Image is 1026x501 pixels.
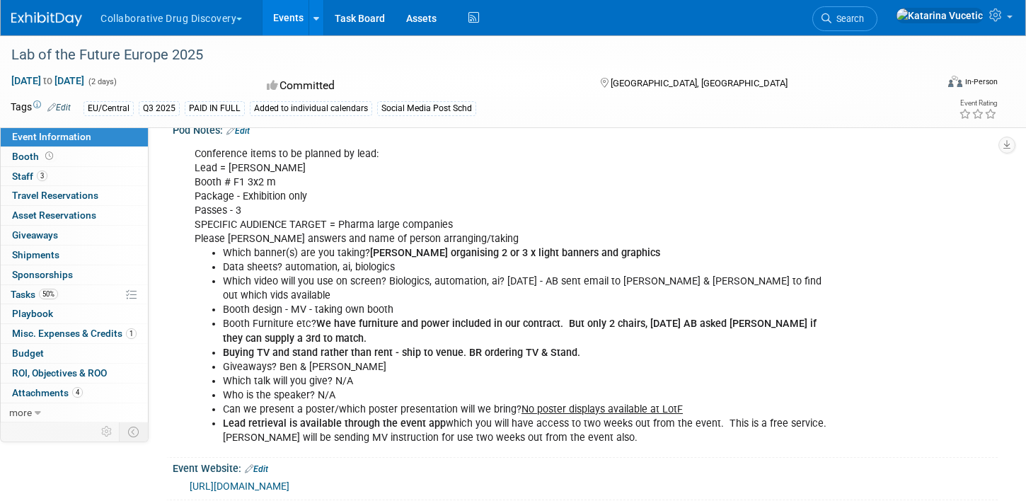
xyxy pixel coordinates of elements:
span: to [41,75,54,86]
div: Pod Notes: [173,120,998,138]
div: Social Media Post Schd [377,101,476,116]
b: Lead retrieval is available through the event app [223,417,446,430]
div: In-Person [964,76,998,87]
li: Who is the speaker? N/A [223,388,830,403]
span: Budget [12,347,44,359]
li: Data sheets? automation, ai, biologics [223,260,830,275]
a: Budget [1,344,148,363]
span: Shipments [12,249,59,260]
b: We have furniture and power included in our contract. But only 2 chairs, [DATE] AB asked [PERSON_... [223,318,817,344]
div: Lab of the Future Europe 2025 [6,42,913,68]
div: Conference items to be planned by lead: Lead = [PERSON_NAME] Booth # F1 3x2 m Package - Exhibitio... [185,140,838,453]
a: Sponsorships [1,265,148,284]
u: No poster displays available at LotF [521,403,683,415]
a: Booth [1,147,148,166]
a: Staff3 [1,167,148,186]
a: Tasks50% [1,285,148,304]
span: Asset Reservations [12,209,96,221]
a: Playbook [1,304,148,323]
a: Search [812,6,877,31]
span: Attachments [12,387,83,398]
td: Personalize Event Tab Strip [95,422,120,441]
span: Giveaways [12,229,58,241]
span: more [9,407,32,418]
a: Event Information [1,127,148,146]
td: Toggle Event Tabs [120,422,149,441]
li: Booth design - MV - taking own booth [223,303,830,317]
a: Shipments [1,246,148,265]
span: Travel Reservations [12,190,98,201]
span: [GEOGRAPHIC_DATA], [GEOGRAPHIC_DATA] [611,78,788,88]
a: [URL][DOMAIN_NAME] [190,480,289,492]
div: Event Format [851,74,998,95]
a: more [1,403,148,422]
span: Playbook [12,308,53,319]
li: Which talk will you give? N/A [223,374,830,388]
span: Misc. Expenses & Credits [12,328,137,339]
span: Search [831,13,864,24]
div: Event Website: [173,458,998,476]
span: Event Information [12,131,91,142]
img: Format-Inperson.png [948,76,962,87]
b: Buying TV and stand rather than rent - ship to venue. BR ordering TV & Stand. [223,347,580,359]
div: Added to individual calendars [250,101,372,116]
a: Edit [226,126,250,136]
span: Booth [12,151,56,162]
div: PAID IN FULL [185,101,245,116]
div: Committed [263,74,577,98]
span: [DATE] [DATE] [11,74,85,87]
div: Q3 2025 [139,101,180,116]
span: (2 days) [87,77,117,86]
a: Attachments4 [1,384,148,403]
a: Edit [47,103,71,113]
td: Tags [11,100,71,116]
a: Giveaways [1,226,148,245]
span: 3 [37,171,47,181]
span: Tasks [11,289,58,300]
li: Booth Furniture etc? [223,317,830,345]
div: EU/Central [83,101,134,116]
b: [PERSON_NAME] organising 2 or 3 x light banners and graphics [370,247,660,259]
span: 50% [39,289,58,299]
li: Which video will you use on screen? Biologics, automation, ai? [DATE] - AB sent email to [PERSON_... [223,275,830,303]
div: Event Rating [959,100,997,107]
li: Giveaways? Ben & [PERSON_NAME] [223,360,830,374]
span: 4 [72,387,83,398]
img: Katarina Vucetic [896,8,984,23]
a: Misc. Expenses & Credits1 [1,324,148,343]
li: Which banner(s) are you taking? [223,246,830,260]
a: ROI, Objectives & ROO [1,364,148,383]
li: Can we present a poster/which poster presentation will we bring? [223,403,830,417]
li: which you will have access to two weeks out from the event. This is a free service. [PERSON_NAME]... [223,417,830,445]
a: Travel Reservations [1,186,148,205]
img: ExhibitDay [11,12,82,26]
span: ROI, Objectives & ROO [12,367,107,379]
span: Staff [12,171,47,182]
a: Asset Reservations [1,206,148,225]
span: 1 [126,328,137,339]
a: Edit [245,464,268,474]
span: Booth not reserved yet [42,151,56,161]
span: Sponsorships [12,269,73,280]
